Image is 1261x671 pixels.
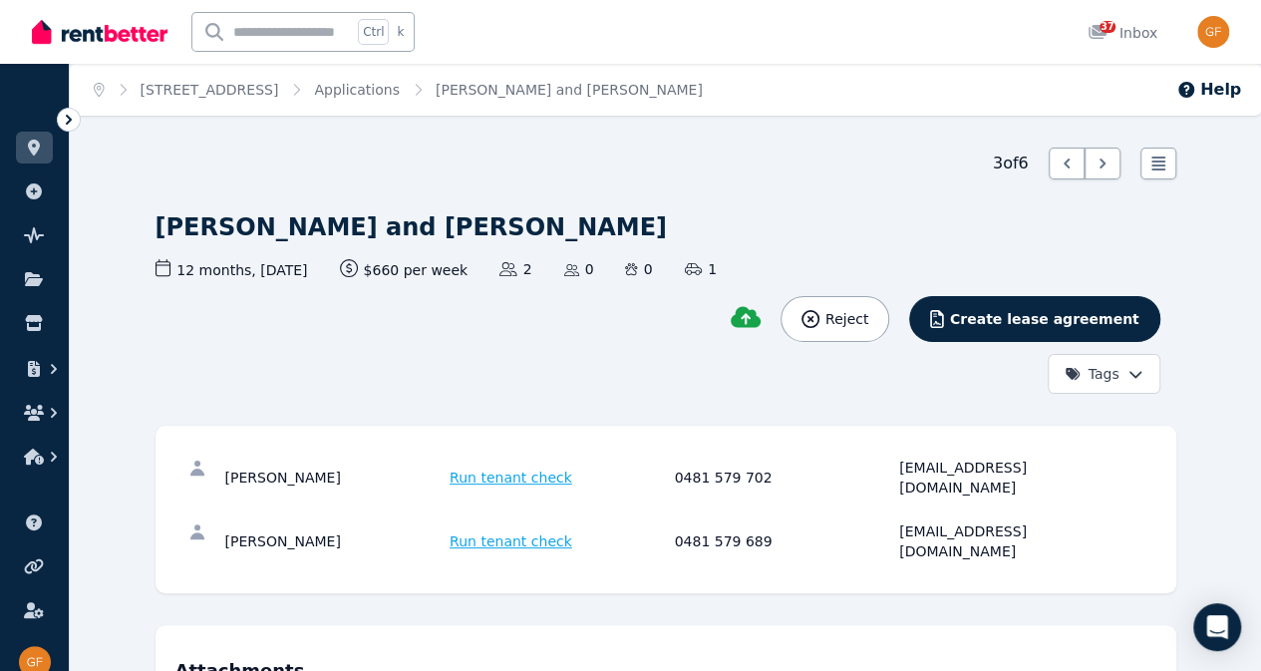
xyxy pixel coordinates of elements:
[358,19,389,45] span: Ctrl
[675,521,894,561] div: 0481 579 689
[909,296,1159,342] button: Create lease agreement
[675,458,894,498] div: 0481 579 702
[314,82,400,98] a: Applications
[32,17,167,47] img: RentBetter
[436,80,703,100] span: [PERSON_NAME] and [PERSON_NAME]
[499,259,531,279] span: 2
[1100,21,1115,33] span: 37
[564,259,594,279] span: 0
[340,259,469,280] span: $660 per week
[450,468,572,488] span: Run tenant check
[1088,23,1157,43] div: Inbox
[141,82,279,98] a: [STREET_ADDRESS]
[993,152,1029,175] span: 3 of 6
[899,521,1118,561] div: [EMAIL_ADDRESS][DOMAIN_NAME]
[70,64,727,116] nav: Breadcrumb
[781,296,889,342] button: Reject
[225,521,445,561] div: [PERSON_NAME]
[1065,364,1119,384] span: Tags
[156,211,667,243] h1: [PERSON_NAME] and [PERSON_NAME]
[1197,16,1229,48] img: George Fattouche
[450,531,572,551] span: Run tenant check
[899,458,1118,498] div: [EMAIL_ADDRESS][DOMAIN_NAME]
[950,309,1139,329] span: Create lease agreement
[225,458,445,498] div: [PERSON_NAME]
[685,259,717,279] span: 1
[1176,78,1241,102] button: Help
[1193,603,1241,651] div: Open Intercom Messenger
[156,259,308,280] span: 12 months , [DATE]
[397,24,404,40] span: k
[1048,354,1160,394] button: Tags
[825,309,868,329] span: Reject
[625,259,652,279] span: 0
